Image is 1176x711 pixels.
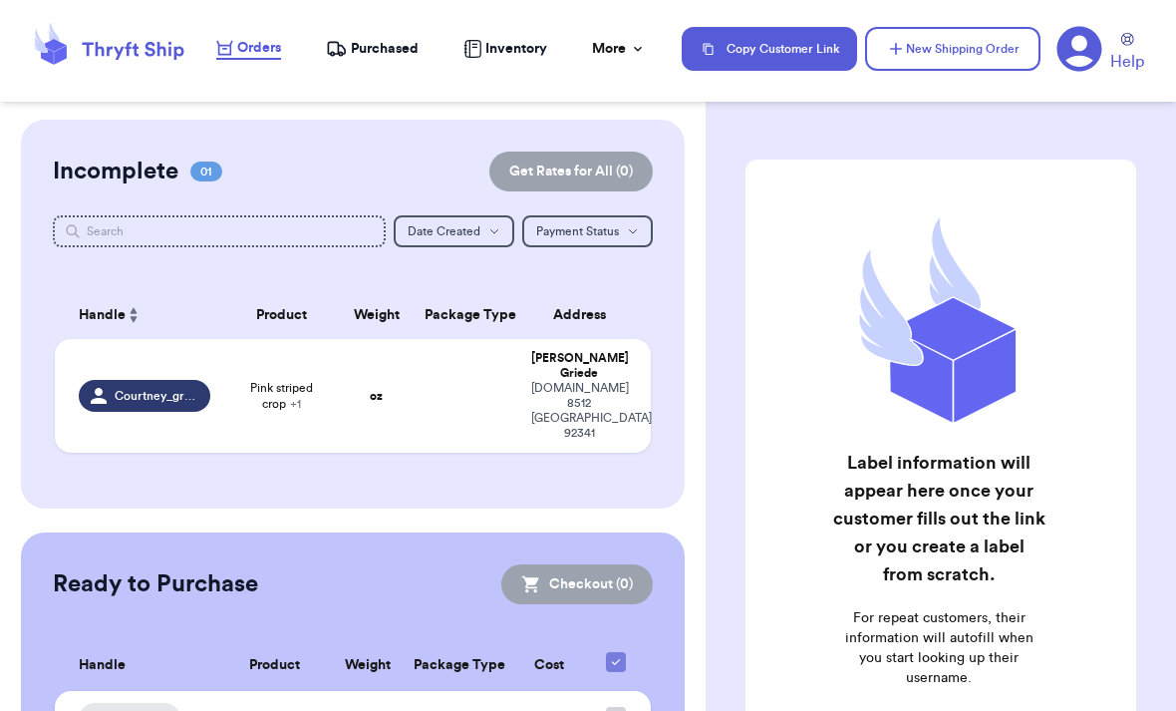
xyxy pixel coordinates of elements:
[402,640,505,691] th: Package Type
[413,291,520,339] th: Package Type
[501,564,653,604] button: Checkout (0)
[1110,50,1144,74] span: Help
[341,291,413,339] th: Weight
[832,449,1045,588] h2: Label information will appear here once your customer fills out the link or you create a label fr...
[506,640,593,691] th: Cost
[53,156,178,187] h2: Incomplete
[290,398,301,410] span: + 1
[489,152,653,191] button: Get Rates for All (0)
[865,27,1040,71] button: New Shipping Order
[394,215,514,247] button: Date Created
[370,390,383,402] strong: oz
[536,225,619,237] span: Payment Status
[682,27,857,71] button: Copy Customer Link
[234,380,330,412] span: Pink striped crop
[190,162,222,181] span: 01
[222,291,342,339] th: Product
[216,38,281,60] a: Orders
[53,568,258,600] h2: Ready to Purchase
[351,39,419,59] span: Purchased
[522,215,653,247] button: Payment Status
[592,39,646,59] div: More
[217,640,333,691] th: Product
[408,225,480,237] span: Date Created
[531,381,626,441] div: [DOMAIN_NAME] 8512 [GEOGRAPHIC_DATA] , CA 92341
[326,39,419,59] a: Purchased
[237,38,281,58] span: Orders
[832,608,1045,688] p: For repeat customers, their information will autofill when you start looking up their username.
[485,39,547,59] span: Inventory
[79,305,126,326] span: Handle
[333,640,403,691] th: Weight
[79,655,126,676] span: Handle
[463,39,547,59] a: Inventory
[115,388,197,404] span: Courtney_griede24
[1110,33,1144,74] a: Help
[53,215,386,247] input: Search
[126,303,142,327] button: Sort ascending
[531,351,626,381] div: [PERSON_NAME] Griede
[519,291,650,339] th: Address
